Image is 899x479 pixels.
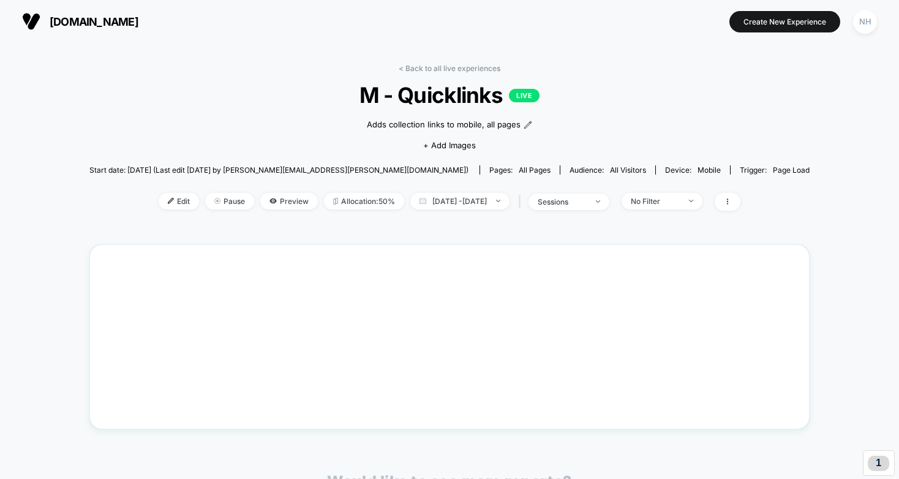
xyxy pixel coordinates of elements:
span: Pause [205,193,254,209]
img: rebalance [333,198,338,205]
span: [DOMAIN_NAME] [50,15,138,28]
img: calendar [419,198,426,204]
span: mobile [698,165,721,175]
img: Visually logo [22,12,40,31]
span: Page Load [773,165,810,175]
span: All Visitors [610,165,646,175]
span: + Add Images [423,140,476,150]
div: NH [853,10,877,34]
span: Preview [260,193,318,209]
button: Create New Experience [729,11,840,32]
a: < Back to all live experiences [399,64,500,73]
div: sessions [538,197,587,206]
span: all pages [519,165,551,175]
span: [DATE] - [DATE] [410,193,510,209]
img: end [689,200,693,202]
span: | [516,193,528,211]
div: No Filter [631,197,680,206]
span: M - Quicklinks [126,82,773,108]
span: Start date: [DATE] (Last edit [DATE] by [PERSON_NAME][EMAIL_ADDRESS][PERSON_NAME][DOMAIN_NAME]) [89,165,468,175]
span: Device: [655,165,730,175]
div: Trigger: [740,165,810,175]
button: NH [849,9,881,34]
span: Adds collection links to mobile, all pages [367,119,521,131]
img: edit [168,198,174,204]
img: end [496,200,500,202]
p: LIVE [509,89,540,102]
div: Pages: [489,165,551,175]
img: end [214,198,220,204]
button: [DOMAIN_NAME] [18,12,142,31]
span: Allocation: 50% [324,193,404,209]
img: end [596,200,600,203]
div: Audience: [570,165,646,175]
span: Edit [159,193,199,209]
